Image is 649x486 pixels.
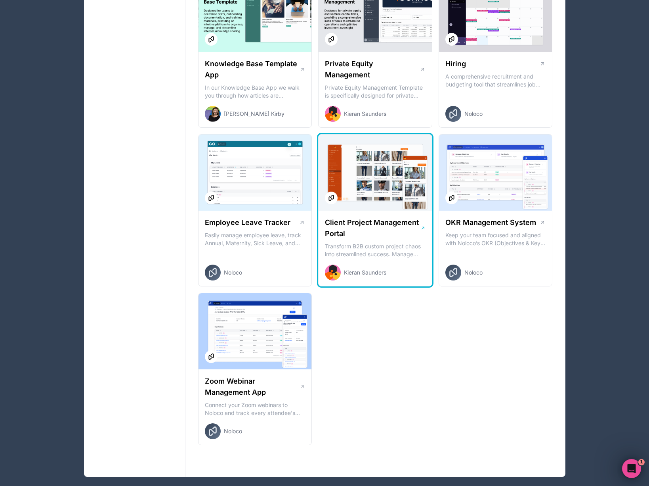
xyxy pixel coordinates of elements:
h1: Zoom Webinar Management App [205,376,300,398]
p: In our Knowledge Base App we walk you through how articles are submitted, approved, and managed, ... [205,84,305,100]
h1: Hiring [445,58,466,69]
h1: OKR Management System [445,217,536,228]
iframe: Intercom live chat [622,459,641,478]
span: Noloco [224,269,242,277]
span: Noloco [464,269,483,277]
h1: Employee Leave Tracker [205,217,290,228]
p: Easily manage employee leave, track Annual, Maternity, Sick Leave, and more. Keep tabs on leave b... [205,231,305,247]
p: Connect your Zoom webinars to Noloco and track every attendee's journey — from registration to en... [205,401,305,417]
span: Noloco [224,427,242,435]
span: 1 [638,459,645,465]
h1: Private Equity Management [325,58,419,81]
span: Kieran Saunders [344,110,386,118]
h1: Knowledge Base Template App [205,58,300,81]
p: Private Equity Management Template is specifically designed for private equity and venture capita... [325,84,426,100]
span: Kieran Saunders [344,269,386,277]
p: A comprehensive recruitment and budgeting tool that streamlines job creation, applicant tracking,... [445,73,546,88]
h1: Client Project Management Portal [325,217,420,239]
span: Noloco [464,110,483,118]
p: Transform B2B custom project chaos into streamlined success. Manage client inquiries, track proje... [325,242,426,258]
span: [PERSON_NAME] Kirby [224,110,284,118]
p: Keep your team focused and aligned with Noloco’s OKR (Objectives & Key Results) Management System... [445,231,546,247]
